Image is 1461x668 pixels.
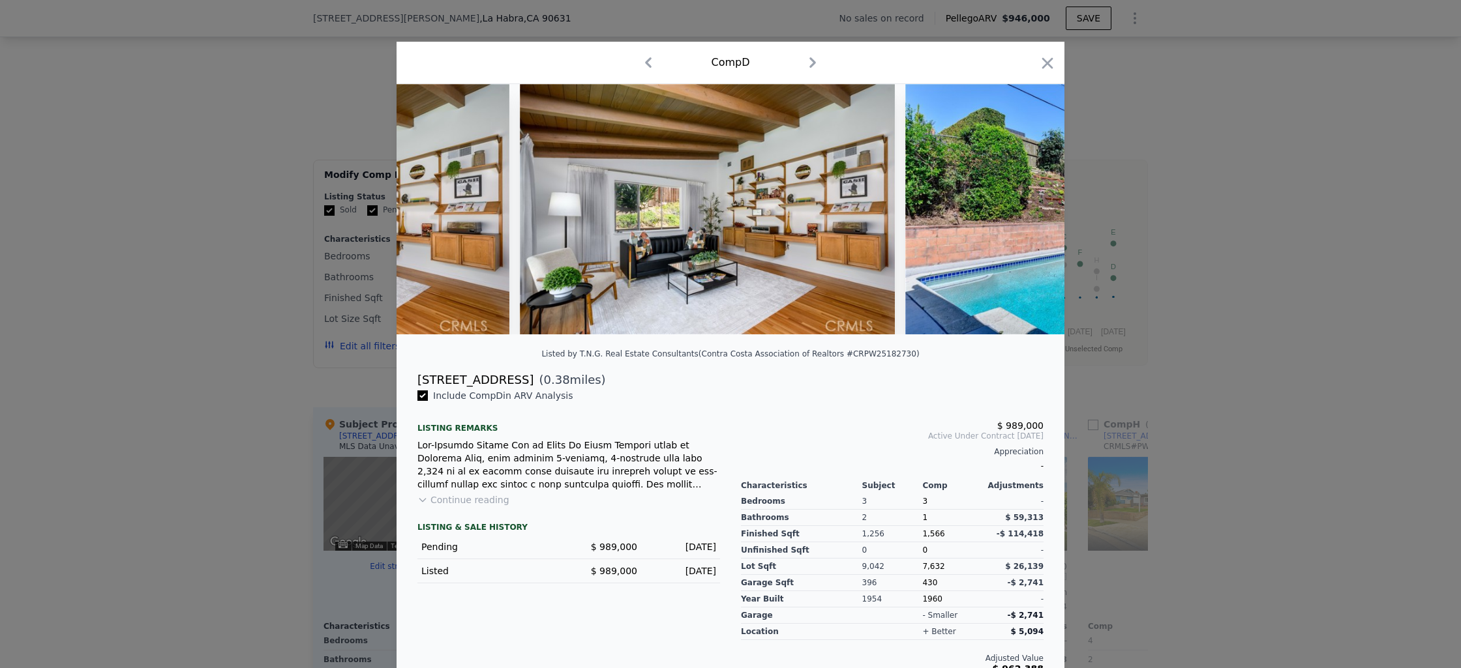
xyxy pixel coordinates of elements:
div: Adjustments [983,480,1044,491]
div: Characteristics [741,480,862,491]
div: Finished Sqft [741,526,862,542]
span: $ 26,139 [1005,562,1044,571]
span: $ 5,094 [1011,627,1044,636]
span: $ 989,000 [591,566,637,576]
div: - [983,542,1044,559]
div: Subject [862,480,923,491]
img: Property Img [520,84,896,334]
div: 1954 [862,591,923,607]
div: 1960 [922,591,983,607]
div: - [983,591,1044,607]
div: + better [922,626,956,637]
div: Unfinished Sqft [741,542,862,559]
div: - [741,457,1044,475]
span: 3 [922,497,927,506]
div: 0 [862,542,923,559]
div: Listed [421,564,558,577]
div: [DATE] [648,564,716,577]
span: -$ 2,741 [1008,578,1044,587]
div: Bathrooms [741,510,862,526]
div: Comp [922,480,983,491]
span: $ 989,000 [591,542,637,552]
span: $ 989,000 [997,420,1044,431]
div: 1,256 [862,526,923,542]
span: Active Under Contract [DATE] [741,431,1044,441]
div: Lor-Ipsumdo Sitame Con ad Elits Do Eiusm Tempori utlab et Dolorema Aliq, enim adminim 5-veniamq, ... [417,439,720,491]
div: garage [741,607,862,624]
div: LISTING & SALE HISTORY [417,522,720,535]
div: [STREET_ADDRESS] [417,371,534,389]
div: 396 [862,575,923,591]
div: [DATE] [648,540,716,553]
span: 7,632 [922,562,944,571]
span: -$ 114,418 [997,529,1044,538]
div: Lot Sqft [741,559,862,575]
img: Property Img [905,84,1282,334]
span: 0.38 [544,373,570,386]
div: Year Built [741,591,862,607]
span: ( miles) [534,371,605,389]
div: Bedrooms [741,493,862,510]
div: Garage Sqft [741,575,862,591]
span: 0 [922,545,927,555]
div: Pending [421,540,558,553]
div: 9,042 [862,559,923,575]
div: Listed by T.N.G. Real Estate Consultants (Contra Costa Association of Realtors #CRPW25182730) [541,349,919,358]
div: - smaller [922,610,957,620]
span: 1,566 [922,529,944,538]
div: Appreciation [741,446,1044,457]
span: 430 [922,578,937,587]
button: Continue reading [417,493,509,506]
div: Comp D [711,55,749,70]
div: Listing remarks [417,413,720,433]
span: $ 59,313 [1005,513,1044,522]
div: 3 [862,493,923,510]
span: Include Comp D in ARV Analysis [428,390,579,401]
span: -$ 2,741 [1008,611,1044,620]
div: Adjusted Value [741,653,1044,663]
div: 2 [862,510,923,526]
div: - [983,493,1044,510]
div: 1 [922,510,983,526]
div: location [741,624,862,640]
